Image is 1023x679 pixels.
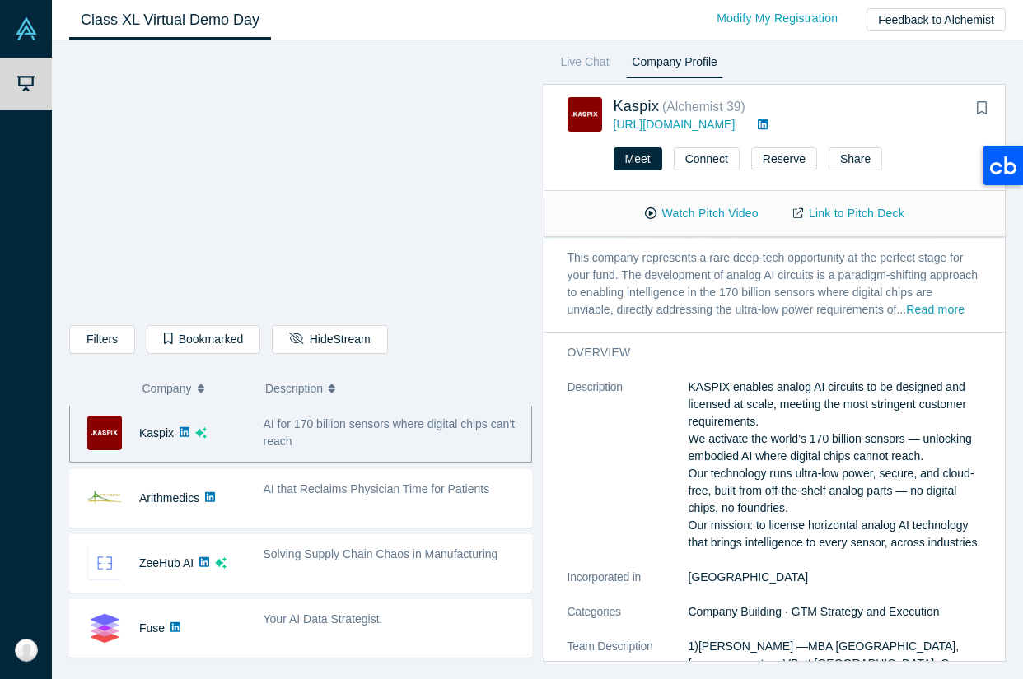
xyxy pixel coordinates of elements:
[142,371,192,406] span: Company
[614,118,736,131] a: [URL][DOMAIN_NAME]
[626,52,722,78] a: Company Profile
[867,8,1006,31] button: Feedback to Alchemist
[147,325,260,354] button: Bookmarked
[568,97,602,132] img: Kaspix's Logo
[544,238,1006,332] p: This company represents a rare deep-tech opportunity at the perfect stage for your fund. The deve...
[776,199,922,228] a: Link to Pitch Deck
[264,417,515,448] span: AI for 170 billion sensors where digital chips can't reach
[87,546,122,580] img: ZeeHub AI's Logo
[139,491,199,505] a: Arithmedics
[264,612,383,626] span: Your AI Data Strategist.
[87,416,122,450] img: Kaspix's Logo
[662,100,745,114] small: ( Alchemist 39 )
[139,556,194,570] a: ZeeHub AI
[614,147,662,170] button: Meet
[15,17,38,40] img: Alchemist Vault Logo
[264,547,498,560] span: Solving Supply Chain Chaos in Manufacturing
[689,569,983,586] dd: [GEOGRAPHIC_DATA]
[69,1,271,40] a: Class XL Virtual Demo Day
[87,481,122,515] img: Arithmedics's Logo
[555,52,615,78] a: Live Chat
[139,426,174,439] a: Kaspix
[568,569,689,603] dt: Incorporated in
[906,301,965,320] button: Read more
[139,621,165,635] a: Fuse
[689,379,983,551] p: KASPIX enables analog AI circuits to be designed and licensed at scale, meeting the most stringen...
[568,379,689,569] dt: Description
[614,98,660,114] a: Kaspix
[87,611,122,645] img: Fuse's Logo
[568,603,689,638] dt: Categories
[215,557,227,569] svg: dsa ai sparkles
[628,199,776,228] button: Watch Pitch Video
[70,53,531,313] iframe: Alchemist Class XL Demo Day: Vault
[829,147,882,170] button: Share
[265,371,323,406] span: Description
[699,4,855,33] a: Modify My Registration
[15,639,38,662] img: Jonathan Karl's Account
[265,371,521,406] button: Description
[142,371,249,406] button: Company
[689,605,940,618] span: Company Building · GTM Strategy and Execution
[568,344,960,361] h3: overview
[970,97,993,120] button: Bookmark
[751,147,817,170] button: Reserve
[272,325,387,354] button: HideStream
[69,325,135,354] button: Filters
[195,427,207,439] svg: dsa ai sparkles
[674,147,740,170] button: Connect
[264,482,490,495] span: AI that Reclaims Physician Time for Patients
